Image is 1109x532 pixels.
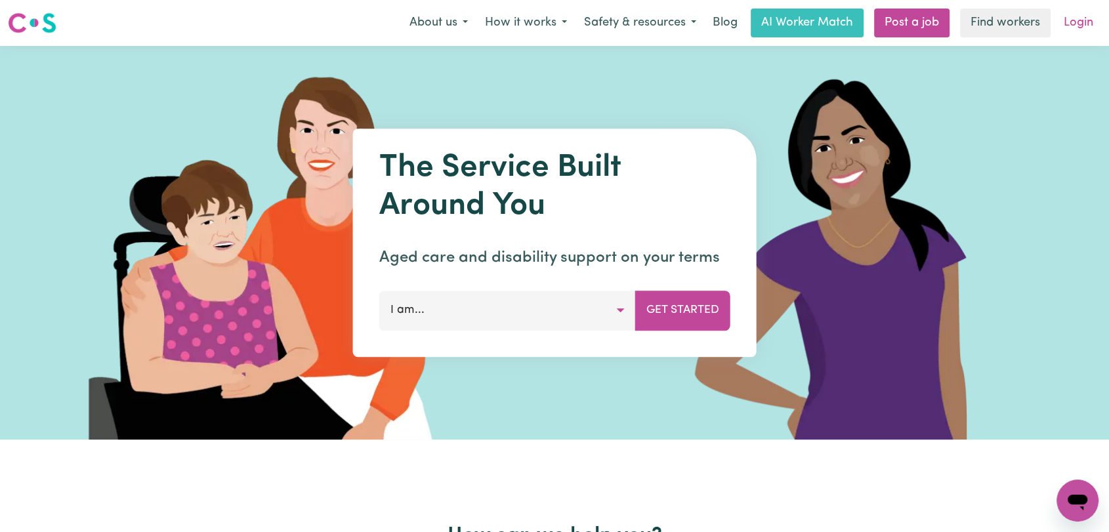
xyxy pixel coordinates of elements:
button: Get Started [635,291,730,330]
a: Login [1056,9,1101,37]
a: AI Worker Match [751,9,864,37]
button: How it works [476,9,575,37]
p: Aged care and disability support on your terms [379,246,730,270]
h1: The Service Built Around You [379,150,730,225]
button: I am... [379,291,636,330]
img: Careseekers logo [8,11,56,35]
iframe: Button to launch messaging window [1057,480,1099,522]
a: Find workers [960,9,1051,37]
a: Careseekers logo [8,8,56,38]
button: About us [401,9,476,37]
button: Safety & resources [575,9,705,37]
a: Post a job [874,9,950,37]
a: Blog [705,9,745,37]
